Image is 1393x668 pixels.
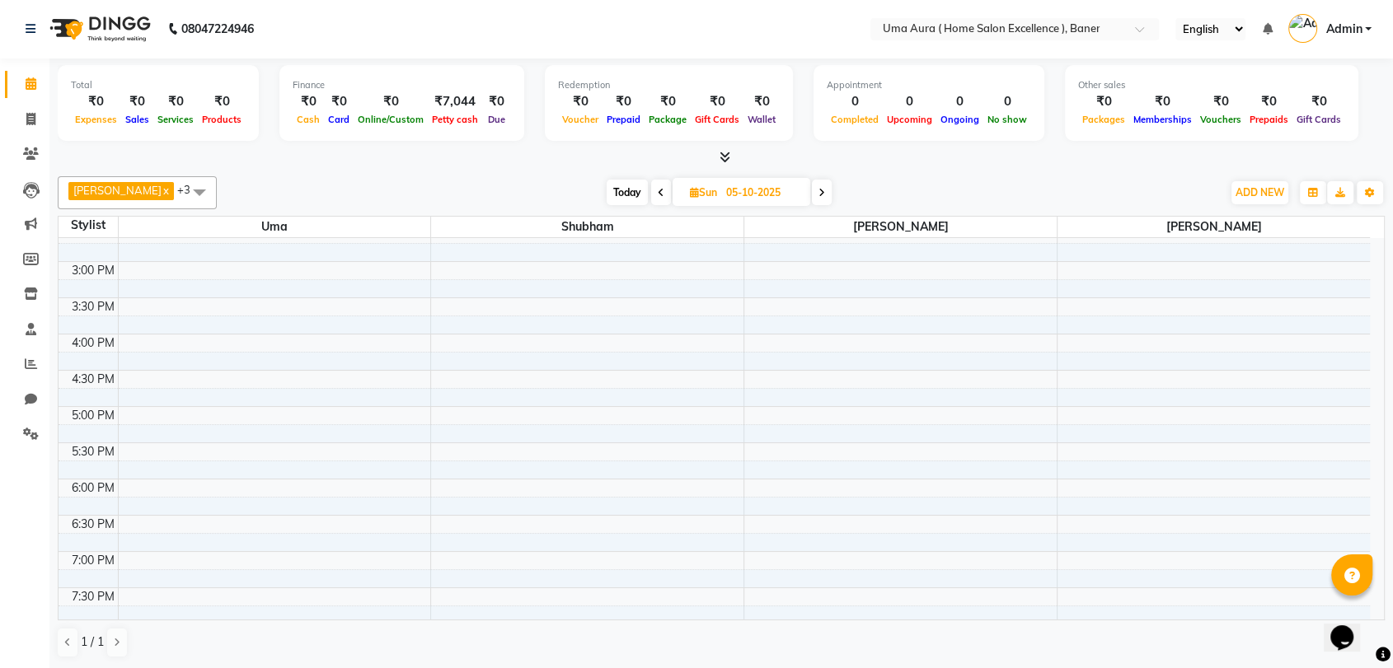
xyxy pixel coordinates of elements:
div: ₹0 [354,92,428,111]
div: ₹0 [153,92,198,111]
span: Sun [686,186,721,199]
span: Completed [827,114,883,125]
div: Stylist [59,217,118,234]
div: 0 [827,92,883,111]
div: Finance [293,78,511,92]
div: Other sales [1078,78,1345,92]
div: ₹0 [1292,92,1345,111]
div: ₹0 [603,92,645,111]
div: 0 [883,92,936,111]
span: Wallet [743,114,780,125]
iframe: chat widget [1324,602,1377,652]
div: ₹0 [482,92,511,111]
div: 5:00 PM [68,407,118,424]
span: Today [607,180,648,205]
span: Uma [119,217,431,237]
span: [PERSON_NAME] [73,184,162,197]
span: Due [484,114,509,125]
div: ₹0 [1129,92,1196,111]
span: Products [198,114,246,125]
div: ₹0 [691,92,743,111]
span: Services [153,114,198,125]
div: Total [71,78,246,92]
span: [PERSON_NAME] [1058,217,1370,237]
span: 1 / 1 [81,633,104,651]
span: Card [324,114,354,125]
div: ₹0 [324,92,354,111]
span: Admin [1325,21,1362,38]
span: Sales [121,114,153,125]
div: ₹0 [293,92,324,111]
span: Vouchers [1196,114,1245,125]
div: 6:30 PM [68,516,118,533]
a: x [162,184,169,197]
span: Ongoing [936,114,983,125]
span: Gift Cards [691,114,743,125]
div: ₹7,044 [428,92,482,111]
span: Online/Custom [354,114,428,125]
span: No show [983,114,1031,125]
div: ₹0 [645,92,691,111]
span: Packages [1078,114,1129,125]
div: ₹0 [1078,92,1129,111]
span: Memberships [1129,114,1196,125]
div: ₹0 [1196,92,1245,111]
span: Petty cash [428,114,482,125]
div: ₹0 [743,92,780,111]
div: Redemption [558,78,780,92]
img: Admin [1288,14,1317,43]
span: [PERSON_NAME] [744,217,1057,237]
div: 4:30 PM [68,371,118,388]
div: ₹0 [198,92,246,111]
div: 6:00 PM [68,479,118,497]
span: Upcoming [883,114,936,125]
span: Voucher [558,114,603,125]
span: Package [645,114,691,125]
button: ADD NEW [1231,181,1288,204]
div: ₹0 [1245,92,1292,111]
span: +3 [177,183,203,196]
img: logo [42,6,155,52]
span: Expenses [71,114,121,125]
span: Shubham [431,217,743,237]
div: 0 [936,92,983,111]
b: 08047224946 [181,6,254,52]
span: Gift Cards [1292,114,1345,125]
span: Prepaids [1245,114,1292,125]
span: Prepaid [603,114,645,125]
div: 7:30 PM [68,588,118,605]
div: 5:30 PM [68,443,118,460]
div: Appointment [827,78,1031,92]
span: ADD NEW [1236,186,1284,199]
span: Cash [293,114,324,125]
div: ₹0 [71,92,121,111]
div: 0 [983,92,1031,111]
div: 7:00 PM [68,552,118,569]
div: 3:30 PM [68,298,118,315]
div: ₹0 [558,92,603,111]
input: 2025-10-05 [721,180,804,205]
div: ₹0 [121,92,153,111]
div: 4:00 PM [68,334,118,352]
div: 3:00 PM [68,262,118,279]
